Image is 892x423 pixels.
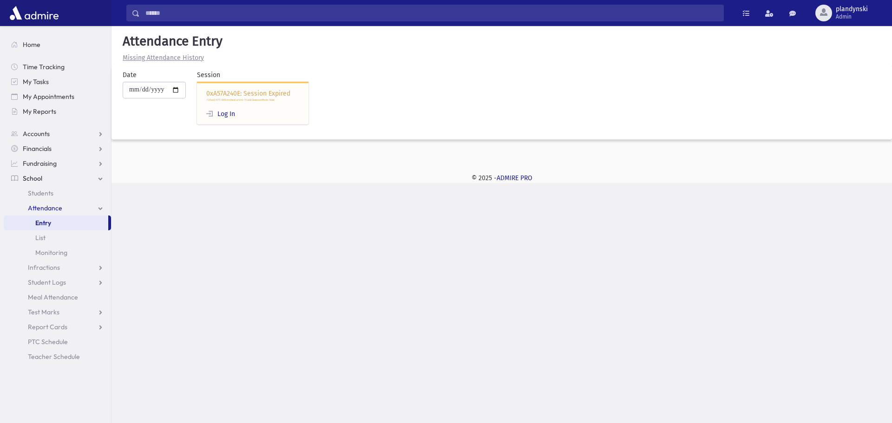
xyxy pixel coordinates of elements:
[4,215,108,230] a: Entry
[35,234,46,242] span: List
[4,260,111,275] a: Infractions
[28,293,78,301] span: Meal Attendance
[23,174,42,182] span: School
[23,78,49,86] span: My Tasks
[23,92,74,101] span: My Appointments
[4,89,111,104] a: My Appointments
[4,171,111,186] a: School
[4,59,111,74] a: Time Tracking
[4,305,111,319] a: Test Marks
[4,126,111,141] a: Accounts
[4,74,111,89] a: My Tasks
[28,204,62,212] span: Attendance
[23,40,40,49] span: Home
[4,37,111,52] a: Home
[23,63,65,71] span: Time Tracking
[206,110,235,118] a: Log In
[119,33,885,49] h5: Attendance Entry
[497,174,532,182] a: ADMIRE PRO
[123,54,204,62] u: Missing Attendance History
[23,159,57,168] span: Fundraising
[4,201,111,215] a: Attendance
[4,156,111,171] a: Fundraising
[123,70,137,80] label: Date
[119,54,204,62] a: Missing Attendance History
[28,308,59,316] span: Test Marks
[4,104,111,119] a: My Reports
[28,189,53,197] span: Students
[28,263,60,272] span: Infractions
[28,323,67,331] span: Report Cards
[4,230,111,245] a: List
[4,290,111,305] a: Meal Attendance
[836,6,868,13] span: plandynski
[28,338,68,346] span: PTC Schedule
[23,107,56,116] span: My Reports
[197,70,220,80] label: Session
[7,4,61,22] img: AdmirePro
[4,275,111,290] a: Student Logs
[126,173,877,183] div: © 2025 -
[28,352,80,361] span: Teacher Schedule
[4,141,111,156] a: Financials
[4,334,111,349] a: PTC Schedule
[23,130,50,138] span: Accounts
[206,98,299,102] p: /School/ATT/AttEntry?sesCurrent=True&ClassroomMode=False
[197,82,308,125] div: 0xA57A240E: Session Expired
[4,319,111,334] a: Report Cards
[35,219,51,227] span: Entry
[4,186,111,201] a: Students
[140,5,723,21] input: Search
[4,245,111,260] a: Monitoring
[35,248,67,257] span: Monitoring
[836,13,868,20] span: Admin
[28,278,66,286] span: Student Logs
[23,144,52,153] span: Financials
[4,349,111,364] a: Teacher Schedule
